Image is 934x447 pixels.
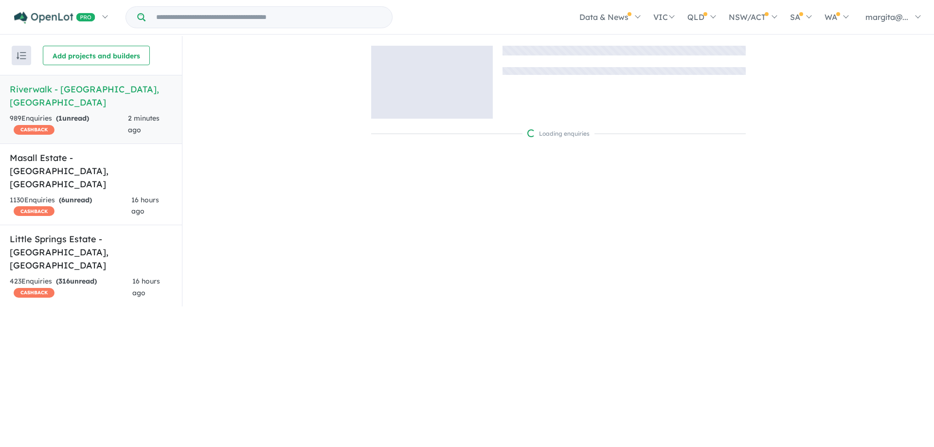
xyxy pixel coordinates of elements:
img: Openlot PRO Logo White [14,12,95,24]
div: 1130 Enquir ies [10,195,131,218]
img: sort.svg [17,52,26,59]
span: CASHBACK [14,125,54,135]
span: 1 [58,114,62,123]
h5: Masall Estate - [GEOGRAPHIC_DATA] , [GEOGRAPHIC_DATA] [10,151,172,191]
h5: Riverwalk - [GEOGRAPHIC_DATA] , [GEOGRAPHIC_DATA] [10,83,172,109]
button: Add projects and builders [43,46,150,65]
span: 6 [61,196,65,204]
strong: ( unread) [56,114,89,123]
span: CASHBACK [14,288,54,298]
strong: ( unread) [59,196,92,204]
span: margita@... [865,12,908,22]
input: Try estate name, suburb, builder or developer [147,7,390,28]
h5: Little Springs Estate - [GEOGRAPHIC_DATA] , [GEOGRAPHIC_DATA] [10,232,172,272]
span: 2 minutes ago [128,114,160,134]
span: 16 hours ago [131,196,159,216]
strong: ( unread) [56,277,97,286]
div: 989 Enquir ies [10,113,128,136]
div: Loading enquiries [527,129,590,139]
span: 316 [58,277,70,286]
span: CASHBACK [14,206,54,216]
div: 423 Enquir ies [10,276,132,299]
span: 16 hours ago [132,277,160,297]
